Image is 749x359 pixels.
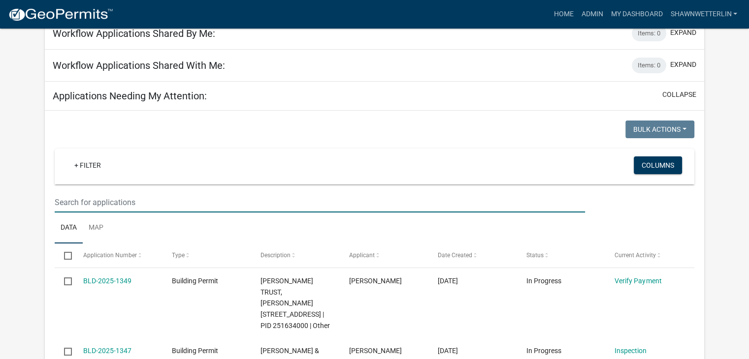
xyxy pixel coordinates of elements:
[666,5,741,24] a: ShawnWetterlin
[577,5,607,24] a: Admin
[73,243,162,267] datatable-header-cell: Application Number
[634,156,682,174] button: Columns
[349,277,401,285] span: Taylor Costello
[517,243,605,267] datatable-header-cell: Status
[261,252,291,259] span: Description
[55,192,585,212] input: Search for applications
[172,252,185,259] span: Type
[66,156,109,174] a: + Filter
[251,243,339,267] datatable-header-cell: Description
[162,243,251,267] datatable-header-cell: Type
[53,60,225,71] h5: Workflow Applications Shared With Me:
[172,347,218,355] span: Building Permit
[526,347,561,355] span: In Progress
[437,252,472,259] span: Date Created
[670,28,696,38] button: expand
[607,5,666,24] a: My Dashboard
[339,243,428,267] datatable-header-cell: Applicant
[349,347,401,355] span: Don Hogan
[632,58,666,73] div: Items: 0
[526,252,543,259] span: Status
[437,277,457,285] span: 10/10/2025
[632,26,666,41] div: Items: 0
[83,252,137,259] span: Application Number
[615,347,647,355] a: Inspection
[437,347,457,355] span: 10/09/2025
[83,347,131,355] a: BLD-2025-1347
[605,243,694,267] datatable-header-cell: Current Activity
[625,120,694,138] button: Bulk Actions
[261,277,330,329] span: THOMPSON-HAKES TRUST,JULIE 308 REGENT DR, Houston County | PID 251634000 | Other
[428,243,517,267] datatable-header-cell: Date Created
[670,60,696,70] button: expand
[550,5,577,24] a: Home
[615,277,661,285] a: Verify Payment
[55,243,73,267] datatable-header-cell: Select
[349,252,374,259] span: Applicant
[615,252,655,259] span: Current Activity
[53,28,215,39] h5: Workflow Applications Shared By Me:
[83,212,109,244] a: Map
[172,277,218,285] span: Building Permit
[53,90,207,102] h5: Applications Needing My Attention:
[55,212,83,244] a: Data
[662,90,696,100] button: collapse
[83,277,131,285] a: BLD-2025-1349
[526,277,561,285] span: In Progress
